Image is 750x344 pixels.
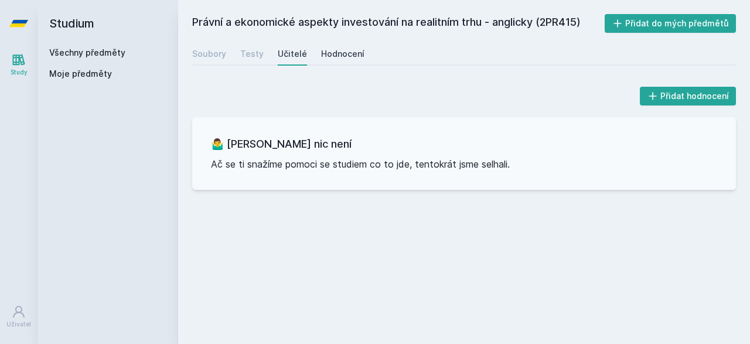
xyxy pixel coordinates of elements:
[321,42,364,66] a: Hodnocení
[321,48,364,60] div: Hodnocení
[278,42,307,66] a: Učitelé
[2,47,35,83] a: Study
[192,14,605,33] h2: Právní a ekonomické aspekty investování na realitním trhu - anglicky (2PR415)
[240,42,264,66] a: Testy
[192,42,226,66] a: Soubory
[49,68,112,80] span: Moje předměty
[640,87,737,105] button: Přidat hodnocení
[192,48,226,60] div: Soubory
[211,157,717,171] p: Ač se ti snažíme pomoci se studiem co to jde, tentokrát jsme selhali.
[11,68,28,77] div: Study
[211,136,717,152] h3: 🤷‍♂️ [PERSON_NAME] nic není
[240,48,264,60] div: Testy
[6,320,31,329] div: Uživatel
[2,299,35,335] a: Uživatel
[49,47,125,57] a: Všechny předměty
[278,48,307,60] div: Učitelé
[605,14,737,33] button: Přidat do mých předmětů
